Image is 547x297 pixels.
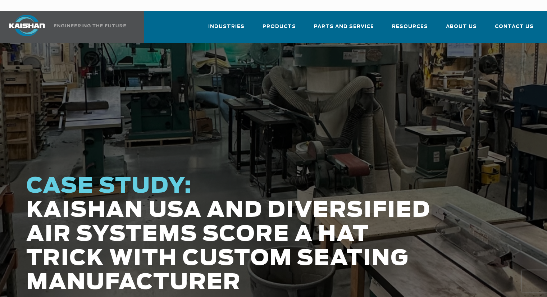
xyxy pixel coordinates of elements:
[26,174,437,295] h1: KAISHAN USA AND DIVERSIFIED AIR SYSTEMS SCORE A HAT TRICK WITH CUSTOM SEATING MANUFACTURER
[26,175,192,197] span: CASE STUDY:
[446,17,477,42] a: About Us
[314,17,374,42] a: Parts and Service
[314,23,374,31] span: Parts and Service
[54,24,126,27] img: Engineering the future
[495,17,534,42] a: Contact Us
[263,17,296,42] a: Products
[208,23,245,31] span: Industries
[392,23,428,31] span: Resources
[446,23,477,31] span: About Us
[495,23,534,31] span: Contact Us
[208,17,245,42] a: Industries
[263,23,296,31] span: Products
[392,17,428,42] a: Resources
